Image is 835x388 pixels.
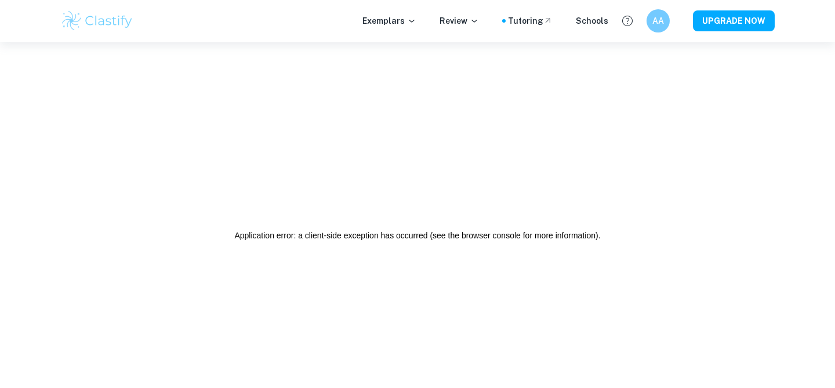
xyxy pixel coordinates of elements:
h6: AA [652,14,665,27]
a: Schools [576,14,608,27]
img: Clastify logo [60,9,134,32]
button: Help and Feedback [618,11,637,31]
p: Exemplars [362,14,416,27]
h2: Application error: a client-side exception has occurred (see the browser console for more informa... [234,222,600,250]
p: Review [440,14,479,27]
button: UPGRADE NOW [693,10,775,31]
a: Tutoring [508,14,553,27]
button: AA [647,9,670,32]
